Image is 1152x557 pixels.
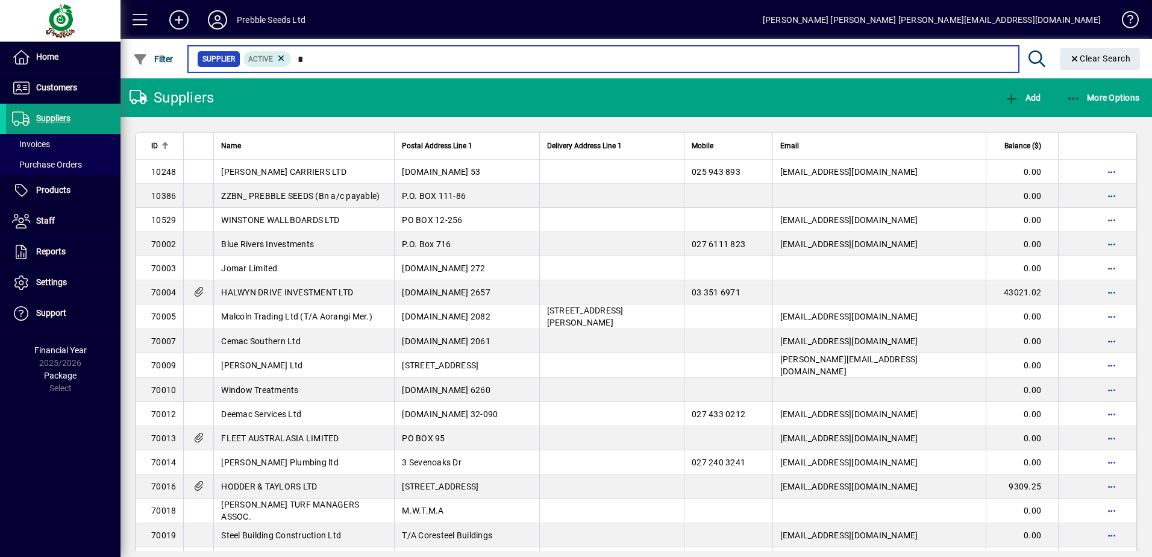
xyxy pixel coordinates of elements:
span: 027 240 3241 [692,458,745,467]
span: Name [221,139,241,153]
span: WINSTONE WALLBOARDS LTD [221,215,339,225]
span: 03 351 6971 [692,288,740,297]
span: [STREET_ADDRESS] [402,360,478,370]
div: Suppliers [130,88,214,107]
span: Support [36,308,66,318]
span: Financial Year [34,345,87,355]
div: Mobile [692,139,765,153]
span: [PERSON_NAME] TURF MANAGERS ASSOC. [221,500,359,521]
span: Active [248,55,273,63]
span: [EMAIL_ADDRESS][DOMAIN_NAME] [780,433,918,443]
span: Balance ($) [1004,139,1041,153]
button: More options [1102,429,1121,448]
span: 70004 [151,288,176,297]
mat-chip: Activation Status: Active [243,51,292,67]
a: Support [6,298,121,329]
span: [PERSON_NAME] CARRIERS LTD [221,167,346,177]
button: More options [1102,526,1121,545]
span: [DOMAIN_NAME] 32-090 [402,409,498,419]
button: More options [1102,356,1121,375]
button: More options [1102,283,1121,302]
span: [EMAIL_ADDRESS][DOMAIN_NAME] [780,167,918,177]
span: More Options [1066,93,1140,102]
span: Purchase Orders [12,160,82,169]
td: 0.00 [986,208,1058,232]
span: T/A Coresteel Buildings [402,530,492,540]
td: 0.00 [986,256,1058,280]
span: 70007 [151,336,176,346]
span: Mobile [692,139,713,153]
span: [DOMAIN_NAME] 272 [402,263,485,273]
button: More options [1102,162,1121,181]
span: Home [36,52,58,61]
span: Steel Building Construction Ltd [221,530,341,540]
div: Name [221,139,387,153]
div: ID [151,139,176,153]
span: [PERSON_NAME] Plumbing ltd [221,458,339,467]
span: [EMAIL_ADDRESS][DOMAIN_NAME] [780,530,918,540]
span: Customers [36,83,77,92]
span: [EMAIL_ADDRESS][DOMAIN_NAME] [780,239,918,249]
span: Settings [36,277,67,287]
td: 43021.02 [986,280,1058,304]
a: Products [6,175,121,206]
span: [STREET_ADDRESS][PERSON_NAME] [547,306,624,327]
button: More options [1102,501,1121,520]
span: Products [36,185,70,195]
a: Purchase Orders [6,154,121,175]
button: More options [1102,380,1121,400]
span: 70003 [151,263,176,273]
span: 10386 [151,191,176,201]
span: HALWYN DRIVE INVESTMENT LTD [221,288,353,297]
td: 9309.25 [986,474,1058,499]
span: FLEET AUSTRALASIA LIMITED [221,433,339,443]
span: 70012 [151,409,176,419]
span: ZZBN_ PREBBLE SEEDS (Bn a/c payable) [221,191,380,201]
span: [DOMAIN_NAME] 2082 [402,312,490,321]
span: 025 943 893 [692,167,740,177]
td: 0.00 [986,402,1058,426]
a: Reports [6,237,121,267]
span: [DOMAIN_NAME] 53 [402,167,480,177]
span: Deemac Services Ltd [221,409,301,419]
span: Blue Rivers Investments [221,239,314,249]
td: 0.00 [986,160,1058,184]
span: 70009 [151,360,176,370]
span: Cemac Southern Ltd [221,336,301,346]
button: More options [1102,332,1121,351]
span: Supplier [202,53,235,65]
span: [EMAIL_ADDRESS][DOMAIN_NAME] [780,215,918,225]
button: Add [1001,87,1044,109]
span: 70019 [151,530,176,540]
button: Filter [130,48,177,70]
span: 70013 [151,433,176,443]
span: [DOMAIN_NAME] 2657 [402,288,490,297]
span: PO BOX 95 [402,433,445,443]
span: [PERSON_NAME][EMAIL_ADDRESS][DOMAIN_NAME] [780,354,918,376]
span: PO BOX 12-256 [402,215,462,225]
span: [DOMAIN_NAME] 2061 [402,336,490,346]
div: Email [780,139,979,153]
button: More options [1102,259,1121,278]
span: ID [151,139,158,153]
a: Home [6,42,121,72]
span: [EMAIL_ADDRESS][DOMAIN_NAME] [780,409,918,419]
span: [DOMAIN_NAME] 6260 [402,385,490,395]
span: Delivery Address Line 1 [547,139,622,153]
span: [EMAIL_ADDRESS][DOMAIN_NAME] [780,458,918,467]
div: Prebble Seeds Ltd [237,10,305,30]
span: [EMAIL_ADDRESS][DOMAIN_NAME] [780,482,918,491]
a: Settings [6,268,121,298]
span: Malcoln Trading Ltd (T/A Aorangi Mer.) [221,312,372,321]
span: 70016 [151,482,176,491]
span: Package [44,371,77,380]
span: Add [1004,93,1041,102]
td: 0.00 [986,523,1058,547]
a: Invoices [6,134,121,154]
button: More options [1102,234,1121,254]
td: 0.00 [986,378,1058,402]
td: 0.00 [986,450,1058,474]
span: HODDER & TAYLORS LTD [221,482,317,491]
span: 70002 [151,239,176,249]
span: 027 433 0212 [692,409,745,419]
